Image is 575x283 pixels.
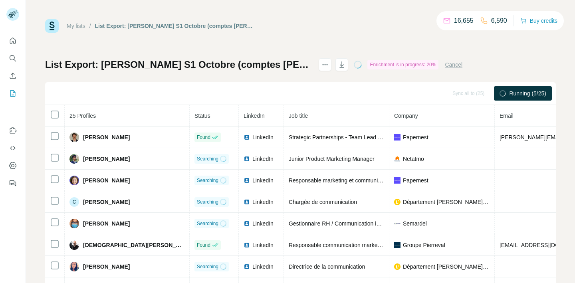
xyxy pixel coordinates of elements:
[289,199,357,205] span: Chargée de communication
[83,263,130,271] span: [PERSON_NAME]
[6,158,19,173] button: Dashboard
[252,176,274,184] span: LinkedIn
[83,176,130,184] span: [PERSON_NAME]
[454,16,474,26] p: 16,655
[289,177,393,184] span: Responsable marketing et communication
[83,133,130,141] span: [PERSON_NAME]
[197,263,218,270] span: Searching
[6,69,19,83] button: Enrich CSV
[252,220,274,228] span: LinkedIn
[244,177,250,184] img: LinkedIn logo
[491,16,507,26] p: 6,590
[367,60,438,69] div: Enrichment is in progress: 20%
[83,220,130,228] span: [PERSON_NAME]
[69,113,96,119] span: 25 Profiles
[197,198,218,206] span: Searching
[197,134,210,141] span: Found
[69,240,79,250] img: Avatar
[83,155,130,163] span: [PERSON_NAME]
[45,19,59,33] img: Surfe Logo
[244,113,265,119] span: LinkedIn
[319,58,331,71] button: actions
[252,241,274,249] span: LinkedIn
[83,241,184,249] span: [DEMOGRAPHIC_DATA][PERSON_NAME]
[394,113,418,119] span: Company
[244,199,250,205] img: LinkedIn logo
[197,241,210,249] span: Found
[6,34,19,48] button: Quick start
[394,156,401,162] img: company-logo
[69,219,79,228] img: Avatar
[69,262,79,271] img: Avatar
[69,197,79,207] div: C
[89,22,91,30] li: /
[403,241,445,249] span: Groupe Pierreval
[289,113,308,119] span: Job title
[244,156,250,162] img: LinkedIn logo
[197,177,218,184] span: Searching
[197,220,218,227] span: Searching
[403,176,428,184] span: Papernest
[289,242,387,248] span: Responsable communication marketing
[67,23,85,29] a: My lists
[289,220,392,227] span: Gestionnaire RH / Communication interne
[244,134,250,141] img: LinkedIn logo
[194,113,210,119] span: Status
[403,220,427,228] span: Semardel
[6,51,19,65] button: Search
[252,133,274,141] span: LinkedIn
[289,263,365,270] span: Directrice de la communication
[403,198,490,206] span: Département [PERSON_NAME] et Loir
[6,86,19,101] button: My lists
[403,133,428,141] span: Papernest
[394,220,401,227] img: company-logo
[509,89,546,97] span: Running (5/25)
[69,133,79,142] img: Avatar
[83,198,130,206] span: [PERSON_NAME]
[289,156,375,162] span: Junior Product Marketing Manager
[445,61,462,69] button: Cancel
[244,242,250,248] img: LinkedIn logo
[6,141,19,155] button: Use Surfe API
[6,176,19,190] button: Feedback
[252,198,274,206] span: LinkedIn
[69,154,79,164] img: Avatar
[95,22,254,30] div: List Export: [PERSON_NAME] S1 Octobre (comptes [PERSON_NAME]) - [DATE] 07:09
[289,134,440,141] span: Strategic Partnerships - Team Lead | Head of Social Landlord
[244,263,250,270] img: LinkedIn logo
[500,113,514,119] span: Email
[69,176,79,185] img: Avatar
[520,15,557,26] button: Buy credits
[45,58,311,71] h1: List Export: [PERSON_NAME] S1 Octobre (comptes [PERSON_NAME]) - [DATE] 07:09
[394,177,401,184] img: company-logo
[394,263,401,270] img: company-logo
[6,123,19,138] button: Use Surfe on LinkedIn
[394,199,401,205] img: company-logo
[394,134,401,141] img: company-logo
[244,220,250,227] img: LinkedIn logo
[252,155,274,163] span: LinkedIn
[403,155,424,163] span: Netatmo
[403,263,490,271] span: Département [PERSON_NAME] et Loir
[394,242,401,248] img: company-logo
[252,263,274,271] span: LinkedIn
[197,155,218,162] span: Searching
